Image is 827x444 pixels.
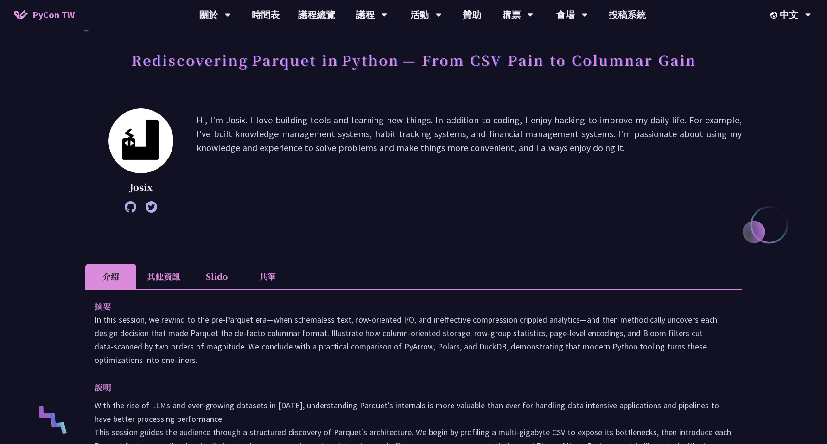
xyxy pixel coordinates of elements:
li: Slido [191,264,242,289]
p: Hi, I'm Josix. I love building tools and learning new things. In addition to coding, I enjoy hack... [197,113,742,208]
p: Josix [108,180,173,194]
img: Locale Icon [770,12,780,19]
li: 共筆 [242,264,293,289]
p: In this session, we rewind to the pre‑Parquet era—when schemaless text, row‑oriented I/O, and ine... [95,313,732,367]
img: Home icon of PyCon TW 2025 [14,10,28,19]
p: 摘要 [95,299,714,313]
span: PyCon TW [32,8,75,22]
li: 其他資訊 [136,264,191,289]
a: PyCon TW [5,3,84,26]
img: Josix [108,108,173,173]
h1: Rediscovering Parquet in Python — From CSV Pain to Columnar Gain [131,46,696,74]
li: 介紹 [85,264,136,289]
p: 說明 [95,381,714,394]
